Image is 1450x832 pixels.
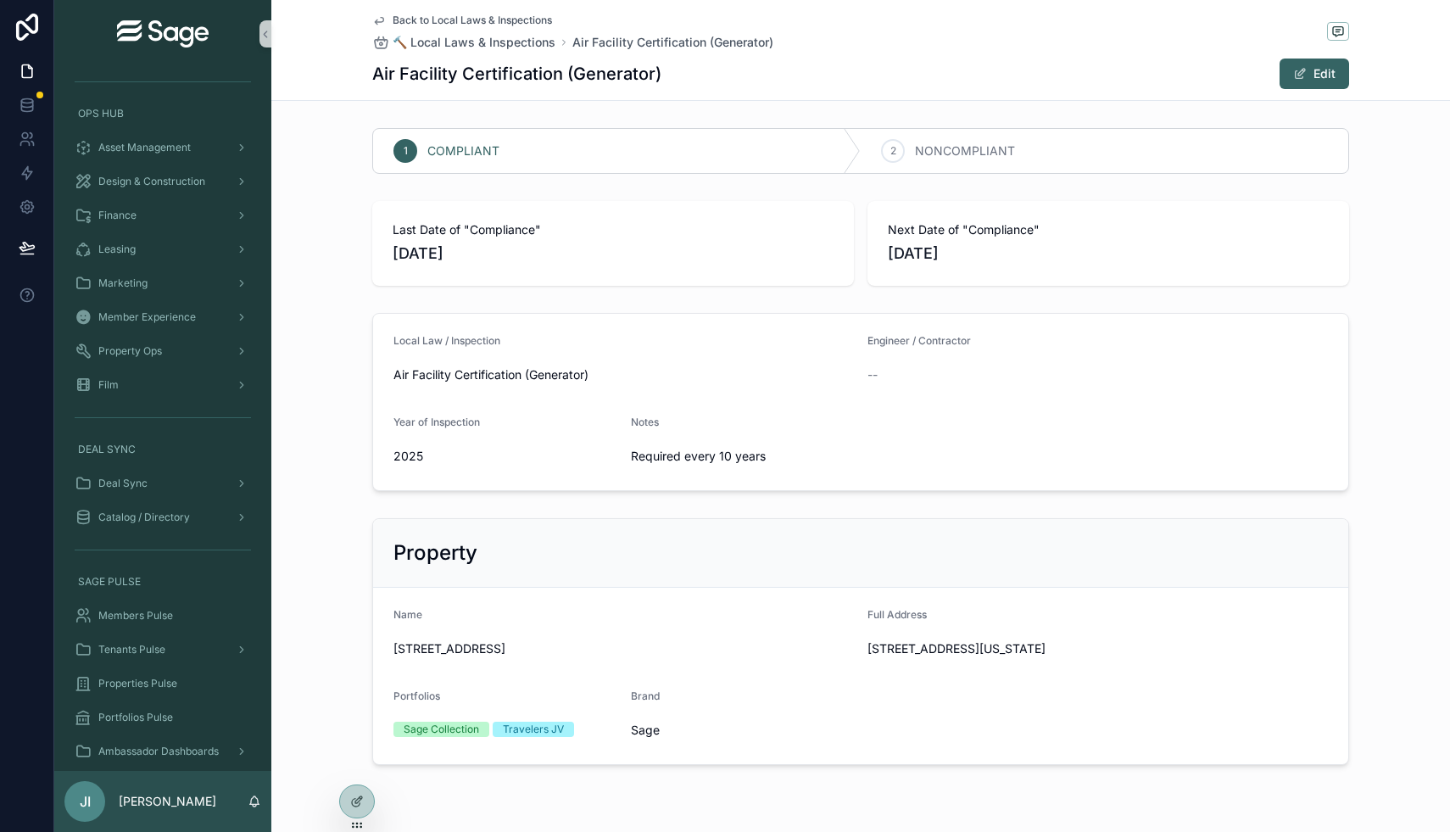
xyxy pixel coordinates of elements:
[393,221,834,238] span: Last Date of "Compliance"
[78,107,124,120] span: OPS HUB
[64,234,261,265] a: Leasing
[888,242,1329,265] span: [DATE]
[503,722,564,737] div: Travelers JV
[78,443,136,456] span: DEAL SYNC
[54,68,271,771] div: scrollable content
[98,344,162,358] span: Property Ops
[98,175,205,188] span: Design & Construction
[117,20,209,47] img: App logo
[631,448,855,465] span: Required every 10 years
[888,221,1329,238] span: Next Date of "Compliance"
[98,209,137,222] span: Finance
[98,609,173,623] span: Members Pulse
[867,608,927,621] span: Full Address
[98,141,191,154] span: Asset Management
[404,144,408,158] span: 1
[98,477,148,490] span: Deal Sync
[393,334,500,347] span: Local Law / Inspection
[64,567,261,597] a: SAGE PULSE
[78,575,141,589] span: SAGE PULSE
[64,702,261,733] a: Portfolios Pulse
[372,14,552,27] a: Back to Local Laws & Inspections
[890,144,896,158] span: 2
[393,14,552,27] span: Back to Local Laws & Inspections
[64,600,261,631] a: Members Pulse
[98,711,173,724] span: Portfolios Pulse
[867,640,1328,657] span: [STREET_ADDRESS][US_STATE]
[572,34,773,51] a: Air Facility Certification (Generator)
[98,243,136,256] span: Leasing
[393,608,422,621] span: Name
[427,142,499,159] span: COMPLIANT
[64,302,261,332] a: Member Experience
[867,366,878,383] span: --
[64,200,261,231] a: Finance
[393,242,834,265] span: [DATE]
[98,310,196,324] span: Member Experience
[393,640,854,657] span: [STREET_ADDRESS]
[631,690,660,702] span: Brand
[64,668,261,699] a: Properties Pulse
[64,634,261,665] a: Tenants Pulse
[119,793,216,810] p: [PERSON_NAME]
[915,142,1015,159] span: NONCOMPLIANT
[867,334,971,347] span: Engineer / Contractor
[372,62,661,86] h1: Air Facility Certification (Generator)
[372,34,555,51] a: 🔨 Local Laws & Inspections
[64,370,261,400] a: Film
[64,98,261,129] a: OPS HUB
[631,416,659,428] span: Notes
[64,268,261,299] a: Marketing
[98,677,177,690] span: Properties Pulse
[64,736,261,767] a: Ambassador Dashboards
[98,643,165,656] span: Tenants Pulse
[64,434,261,465] a: DEAL SYNC
[393,366,854,383] span: Air Facility Certification (Generator)
[393,34,555,51] span: 🔨 Local Laws & Inspections
[98,276,148,290] span: Marketing
[393,448,617,465] span: 2025
[64,336,261,366] a: Property Ops
[98,378,119,392] span: Film
[631,722,855,739] span: Sage
[80,791,91,812] span: JI
[1280,59,1349,89] button: Edit
[393,690,440,702] span: Portfolios
[98,745,219,758] span: Ambassador Dashboards
[64,502,261,533] a: Catalog / Directory
[98,511,190,524] span: Catalog / Directory
[393,539,477,567] h2: Property
[404,722,479,737] div: Sage Collection
[64,468,261,499] a: Deal Sync
[64,166,261,197] a: Design & Construction
[64,132,261,163] a: Asset Management
[393,416,480,428] span: Year of Inspection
